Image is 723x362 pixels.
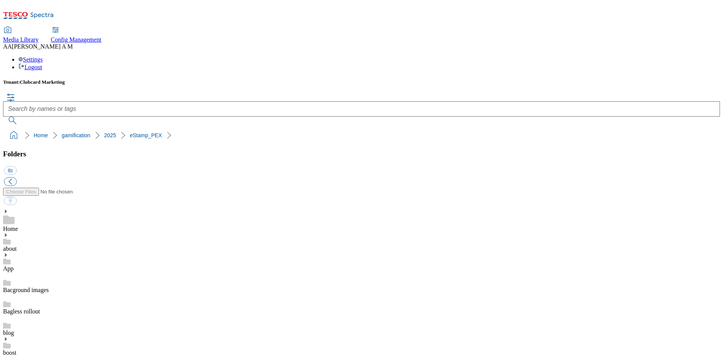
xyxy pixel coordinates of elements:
[130,132,162,138] a: eStamp_PEX
[34,132,48,138] a: Home
[3,245,17,252] a: about
[3,226,18,232] a: Home
[3,150,720,158] h3: Folders
[3,330,14,336] a: blog
[51,36,101,43] span: Config Management
[20,79,65,85] span: Clubcard Marketing
[3,79,720,85] h5: Tenant:
[62,132,90,138] a: gamification
[3,27,39,43] a: Media Library
[18,56,43,63] a: Settings
[3,101,720,117] input: Search by names or tags
[3,265,14,272] a: App
[3,287,49,293] a: Bacground images
[3,349,16,356] a: boost
[18,64,42,70] a: Logout
[51,27,101,43] a: Config Management
[3,128,720,143] nav: breadcrumb
[3,43,12,50] span: AA
[12,43,73,50] span: [PERSON_NAME] A M
[3,308,40,315] a: Bagless rollout
[104,132,116,138] a: 2025
[8,129,20,141] a: home
[3,36,39,43] span: Media Library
